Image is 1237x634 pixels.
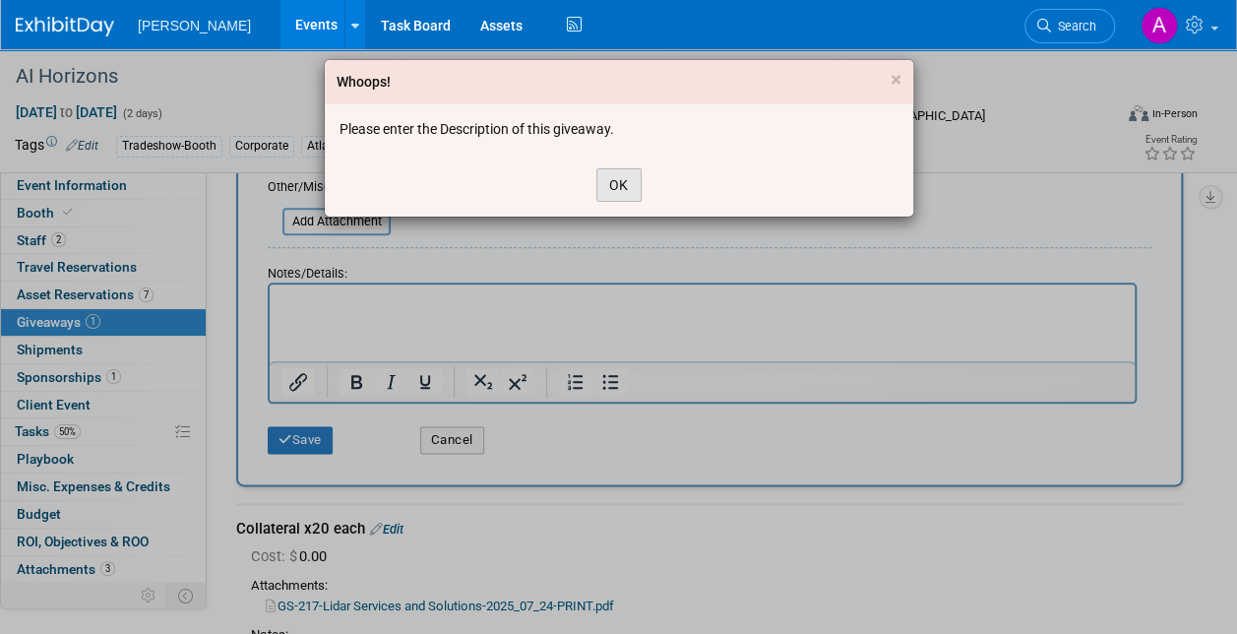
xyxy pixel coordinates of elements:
[891,68,901,92] span: ×
[596,168,642,202] button: OK
[340,119,898,139] div: Please enter the Description of this giveaway.
[337,72,391,92] div: Whoops!
[11,8,855,28] body: Rich Text Area. Press ALT-0 for help.
[891,70,901,91] button: Close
